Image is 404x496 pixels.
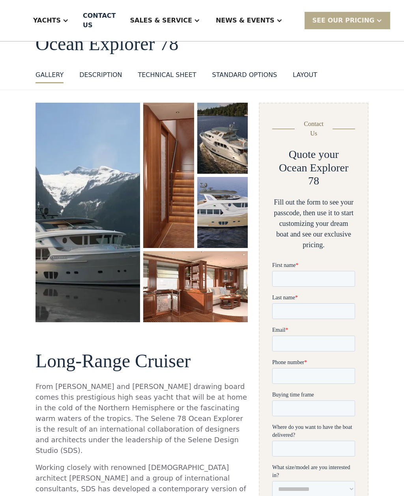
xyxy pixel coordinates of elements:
[130,16,192,25] div: Sales & Service
[83,11,116,30] div: Contact US
[2,384,8,391] input: I want to subscribe to your Newsletter.Unsubscribe any time by clicking the link at the bottom of...
[2,386,81,413] span: Unsubscribe any time by clicking the link at the bottom of any message
[293,71,317,84] a: layout
[197,103,248,174] a: open lightbox
[36,34,368,55] h1: Ocean Explorer 78
[1,293,77,321] span: Tick the box below to receive occasional updates, exclusive offers, and VIP access via text message.
[79,71,122,84] a: DESCRIPTION
[289,148,339,162] h2: Quote your
[305,12,391,29] div: SEE Our Pricing
[2,353,74,366] strong: Yes, I'd like to receive SMS updates.
[33,16,61,25] div: Yachts
[272,162,355,188] h2: Ocean Explorer 78
[143,103,194,248] a: open lightbox
[36,103,140,323] a: open lightbox
[2,386,73,399] strong: I want to subscribe to your Newsletter.
[143,252,248,323] a: open lightbox
[36,351,248,372] h2: Long-Range Cruiser
[1,326,79,340] span: We respect your time - only the good stuff, never spam.
[208,5,290,36] div: News & EVENTS
[2,353,74,373] span: Reply STOP to unsubscribe at any time.
[36,381,248,456] p: From [PERSON_NAME] and [PERSON_NAME] drawing board comes this prestigious high seas yacht that wi...
[138,71,196,80] div: Technical sheet
[212,71,277,84] a: standard options
[122,5,208,36] div: Sales & Service
[293,71,317,80] div: layout
[2,351,8,357] input: Yes, I'd like to receive SMS updates.Reply STOP to unsubscribe at any time.
[272,197,355,251] div: Fill out the form to see your passcode, then use it to start customizing your dream boat and see ...
[197,177,248,248] a: open lightbox
[25,5,77,36] div: Yachts
[216,16,275,25] div: News & EVENTS
[79,71,122,80] div: DESCRIPTION
[212,71,277,80] div: standard options
[138,71,196,84] a: Technical sheet
[301,120,326,139] div: Contact Us
[36,71,64,80] div: GALLERY
[36,71,64,84] a: GALLERY
[312,16,375,25] div: SEE Our Pricing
